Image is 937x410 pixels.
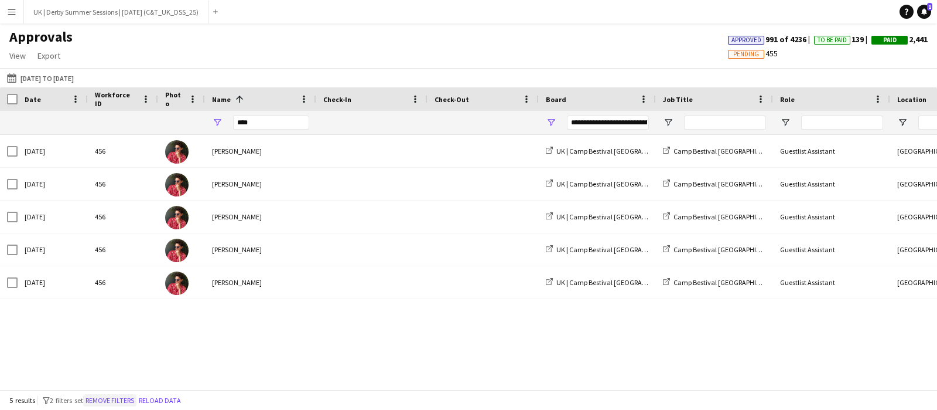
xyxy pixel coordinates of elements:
div: [PERSON_NAME] [205,266,316,299]
a: UK | Camp Bestival [GEOGRAPHIC_DATA] | [DATE] (SFG/ APL_UK_CBS_25) [546,278,773,287]
button: Open Filter Menu [212,117,223,128]
a: Export [33,48,65,63]
img: Jack Samuels [165,239,189,262]
button: Open Filter Menu [663,117,673,128]
button: Remove filters [83,394,136,407]
span: To Be Paid [818,36,847,44]
a: UK | Camp Bestival [GEOGRAPHIC_DATA] | [DATE] (SFG/ APL_UK_CBS_25) [546,179,773,188]
span: 991 of 4236 [728,34,814,45]
span: Approved [731,36,761,44]
span: 139 [814,34,871,45]
input: Name Filter Input [233,116,309,130]
div: [DATE] [18,266,88,299]
span: UK | Camp Bestival [GEOGRAPHIC_DATA] | [DATE] (SFG/ APL_UK_CBS_25) [556,278,773,287]
div: [PERSON_NAME] [205,233,316,266]
span: Date [25,95,41,104]
a: UK | Camp Bestival [GEOGRAPHIC_DATA] | [DATE] (SFG/ APL_UK_CBS_25) [546,212,773,221]
a: 1 [917,5,931,19]
div: [DATE] [18,168,88,200]
span: Board [546,95,566,104]
span: Camp Bestival [GEOGRAPHIC_DATA] [673,212,782,221]
a: Camp Bestival [GEOGRAPHIC_DATA] [663,278,782,287]
button: Open Filter Menu [780,117,791,128]
div: 456 [88,266,158,299]
button: [DATE] to [DATE] [5,71,76,85]
span: Pending [733,50,759,58]
span: Role [780,95,795,104]
span: Export [37,50,60,61]
div: Guestlist Assistant [773,201,890,233]
a: View [5,48,30,63]
span: Paid [883,36,897,44]
a: UK | Camp Bestival [GEOGRAPHIC_DATA] | [DATE] (SFG/ APL_UK_CBS_25) [546,245,773,254]
img: Jack Samuels [165,206,189,229]
div: [PERSON_NAME] [205,168,316,200]
button: Reload data [136,394,183,407]
a: Camp Bestival [GEOGRAPHIC_DATA] [663,245,782,254]
div: [PERSON_NAME] [205,135,316,167]
span: Workforce ID [95,90,137,108]
img: Jack Samuels [165,173,189,196]
span: Camp Bestival [GEOGRAPHIC_DATA] [673,147,782,155]
div: Guestlist Assistant [773,266,890,299]
img: Jack Samuels [165,272,189,295]
button: UK | Derby Summer Sessions | [DATE] (C&T_UK_DSS_25) [24,1,208,23]
span: Name [212,95,231,104]
span: Check-Out [435,95,469,104]
div: [PERSON_NAME] [205,201,316,233]
a: UK | Camp Bestival [GEOGRAPHIC_DATA] | [DATE] (SFG/ APL_UK_CBS_25) [546,147,773,155]
span: Check-In [323,95,351,104]
input: Role Filter Input [801,116,883,130]
span: 455 [728,48,778,59]
span: UK | Camp Bestival [GEOGRAPHIC_DATA] | [DATE] (SFG/ APL_UK_CBS_25) [556,179,773,188]
span: UK | Camp Bestival [GEOGRAPHIC_DATA] | [DATE] (SFG/ APL_UK_CBS_25) [556,147,773,155]
span: Camp Bestival [GEOGRAPHIC_DATA] [673,278,782,287]
div: Guestlist Assistant [773,168,890,200]
a: Camp Bestival [GEOGRAPHIC_DATA] [663,147,782,155]
div: 456 [88,201,158,233]
div: 456 [88,233,158,266]
div: Guestlist Assistant [773,233,890,266]
button: Open Filter Menu [897,117,908,128]
div: [DATE] [18,135,88,167]
img: Jack Samuels [165,140,189,164]
div: 456 [88,168,158,200]
span: 2 filters set [50,396,83,405]
span: Camp Bestival [GEOGRAPHIC_DATA] [673,179,782,188]
div: [DATE] [18,201,88,233]
a: Camp Bestival [GEOGRAPHIC_DATA] [663,212,782,221]
span: Location [897,95,926,104]
span: 1 [927,3,932,11]
div: 456 [88,135,158,167]
span: View [9,50,26,61]
span: UK | Camp Bestival [GEOGRAPHIC_DATA] | [DATE] (SFG/ APL_UK_CBS_25) [556,245,773,254]
a: Camp Bestival [GEOGRAPHIC_DATA] [663,179,782,188]
span: Camp Bestival [GEOGRAPHIC_DATA] [673,245,782,254]
div: Guestlist Assistant [773,135,890,167]
span: Job Title [663,95,693,104]
input: Job Title Filter Input [684,116,766,130]
div: [DATE] [18,233,88,266]
span: UK | Camp Bestival [GEOGRAPHIC_DATA] | [DATE] (SFG/ APL_UK_CBS_25) [556,212,773,221]
span: Photo [165,90,184,108]
button: Open Filter Menu [546,117,556,128]
span: 2,441 [871,34,928,45]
